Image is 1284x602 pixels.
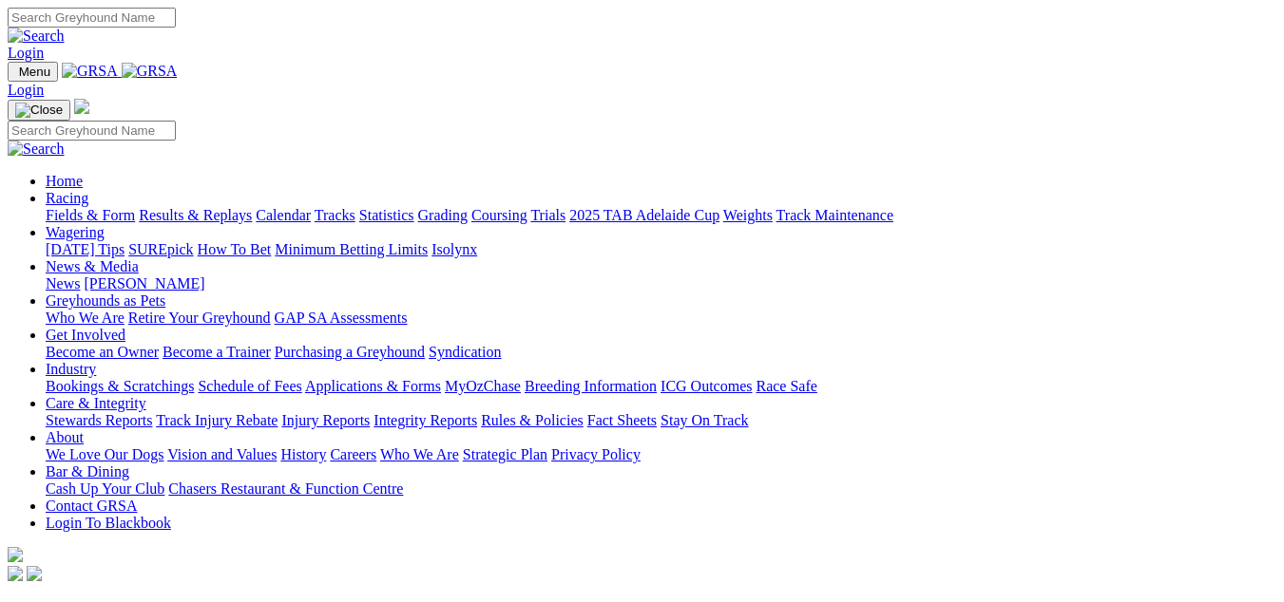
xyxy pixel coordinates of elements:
[168,480,403,497] a: Chasers Restaurant & Function Centre
[46,190,88,206] a: Racing
[8,121,176,141] input: Search
[46,275,80,292] a: News
[198,378,301,394] a: Schedule of Fees
[380,446,459,462] a: Who We Are
[46,310,1276,327] div: Greyhounds as Pets
[551,446,641,462] a: Privacy Policy
[330,446,376,462] a: Careers
[46,224,105,240] a: Wagering
[74,99,89,114] img: logo-grsa-white.png
[46,395,146,411] a: Care & Integrity
[8,62,58,82] button: Toggle navigation
[46,446,1276,463] div: About
[587,412,657,428] a: Fact Sheets
[167,446,277,462] a: Vision and Values
[481,412,584,428] a: Rules & Policies
[661,378,752,394] a: ICG Outcomes
[46,344,1276,361] div: Get Involved
[128,241,193,257] a: SUREpick
[163,344,271,360] a: Become a Trainer
[46,241,125,257] a: [DATE] Tips
[46,378,194,394] a: Bookings & Scratchings
[198,241,272,257] a: How To Bet
[84,275,204,292] a: [PERSON_NAME]
[463,446,547,462] a: Strategic Plan
[156,412,278,428] a: Track Injury Rebate
[661,412,748,428] a: Stay On Track
[525,378,657,394] a: Breeding Information
[46,292,165,309] a: Greyhounds as Pets
[46,344,159,360] a: Become an Owner
[128,310,271,326] a: Retire Your Greyhound
[8,547,23,562] img: logo-grsa-white.png
[46,258,139,274] a: News & Media
[8,28,65,45] img: Search
[46,446,163,462] a: We Love Our Dogs
[315,207,355,223] a: Tracks
[122,63,178,80] img: GRSA
[46,480,164,497] a: Cash Up Your Club
[359,207,414,223] a: Statistics
[418,207,468,223] a: Grading
[46,310,125,326] a: Who We Are
[46,207,1276,224] div: Racing
[46,463,129,480] a: Bar & Dining
[139,207,252,223] a: Results & Replays
[8,100,70,121] button: Toggle navigation
[305,378,441,394] a: Applications & Forms
[46,361,96,377] a: Industry
[445,378,521,394] a: MyOzChase
[19,65,50,79] span: Menu
[471,207,527,223] a: Coursing
[15,103,63,118] img: Close
[374,412,477,428] a: Integrity Reports
[8,566,23,581] img: facebook.svg
[275,310,408,326] a: GAP SA Assessments
[431,241,477,257] a: Isolynx
[46,480,1276,498] div: Bar & Dining
[62,63,118,80] img: GRSA
[280,446,326,462] a: History
[46,515,171,531] a: Login To Blackbook
[756,378,816,394] a: Race Safe
[46,412,1276,429] div: Care & Integrity
[275,344,425,360] a: Purchasing a Greyhound
[8,45,44,61] a: Login
[530,207,565,223] a: Trials
[46,327,125,343] a: Get Involved
[46,275,1276,292] div: News & Media
[8,8,176,28] input: Search
[46,173,83,189] a: Home
[8,141,65,158] img: Search
[776,207,893,223] a: Track Maintenance
[46,241,1276,258] div: Wagering
[256,207,311,223] a: Calendar
[8,82,44,98] a: Login
[429,344,501,360] a: Syndication
[275,241,428,257] a: Minimum Betting Limits
[723,207,773,223] a: Weights
[46,412,152,428] a: Stewards Reports
[569,207,719,223] a: 2025 TAB Adelaide Cup
[27,566,42,581] img: twitter.svg
[46,378,1276,395] div: Industry
[46,498,137,514] a: Contact GRSA
[46,429,84,445] a: About
[281,412,370,428] a: Injury Reports
[46,207,135,223] a: Fields & Form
